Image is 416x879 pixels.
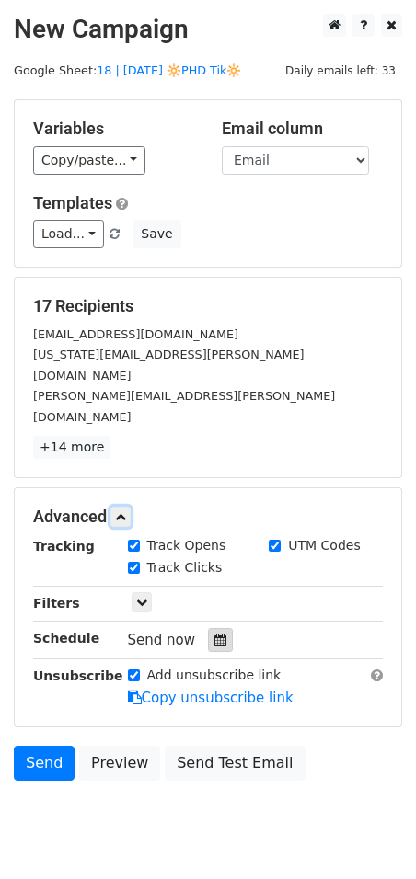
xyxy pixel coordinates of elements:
small: [EMAIL_ADDRESS][DOMAIN_NAME] [33,327,238,341]
small: [US_STATE][EMAIL_ADDRESS][PERSON_NAME][DOMAIN_NAME] [33,348,305,382]
a: Load... [33,220,104,248]
a: Send [14,746,75,781]
h5: Advanced [33,507,383,527]
label: Add unsubscribe link [147,666,282,685]
h5: Email column [222,119,383,139]
h5: 17 Recipients [33,296,383,316]
label: UTM Codes [288,536,360,555]
small: [PERSON_NAME][EMAIL_ADDRESS][PERSON_NAME][DOMAIN_NAME] [33,389,335,424]
strong: Unsubscribe [33,668,123,683]
strong: Schedule [33,631,99,645]
a: Preview [79,746,160,781]
small: Google Sheet: [14,63,241,77]
a: Copy/paste... [33,146,145,175]
strong: Filters [33,596,80,611]
strong: Tracking [33,539,95,554]
a: Daily emails left: 33 [279,63,402,77]
a: Send Test Email [165,746,305,781]
a: +14 more [33,436,110,459]
iframe: Chat Widget [324,791,416,879]
a: Templates [33,193,112,212]
h5: Variables [33,119,194,139]
a: 18 | [DATE] 🔆PHD Tik🔆 [97,63,241,77]
button: Save [133,220,180,248]
h2: New Campaign [14,14,402,45]
label: Track Opens [147,536,226,555]
span: Daily emails left: 33 [279,61,402,81]
span: Send now [128,632,196,648]
label: Track Clicks [147,558,223,577]
a: Copy unsubscribe link [128,690,294,706]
